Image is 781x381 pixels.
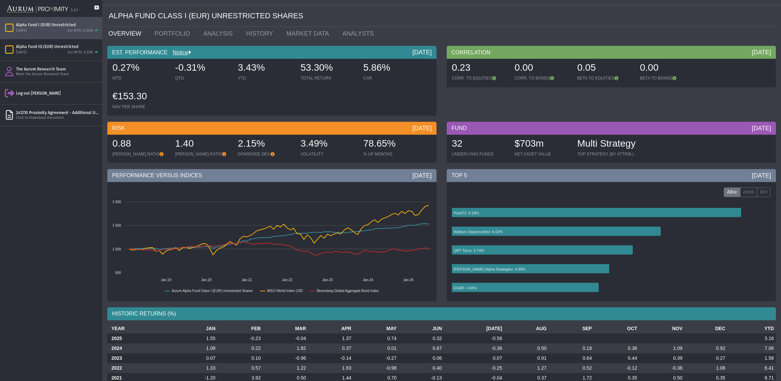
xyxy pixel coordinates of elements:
[201,278,212,282] text: Jan-20
[115,271,121,275] text: 500
[728,334,776,344] td: 3.16
[281,27,337,41] a: MARKET DATA
[399,353,444,363] td: 0.06
[217,334,263,344] td: -0.23
[412,48,432,57] div: [DATE]
[504,353,549,363] td: 0.91
[68,50,93,55] div: Est MTD: 0.23%
[112,200,121,204] text: 2 000
[112,62,139,73] span: 0.27%
[639,353,685,363] td: 0.39
[107,122,437,135] div: RISK
[515,152,570,157] div: NET ASSET VALUE
[594,344,639,353] td: 0.36
[301,76,356,81] div: TOTAL RETURN
[263,344,308,353] td: 1.82
[353,344,399,353] td: 0.01
[515,137,570,152] div: $703m
[107,307,776,320] div: HISTORIC RETURNS (%)
[399,344,444,353] td: 0.67
[452,152,508,157] div: UNDERLYING FUNDS
[337,27,382,41] a: ANALYSTS
[594,363,639,373] td: -0.12
[685,353,728,363] td: 0.27
[577,137,635,152] div: Multi Strategy
[175,76,231,81] div: QTD
[728,324,776,334] th: YTD
[454,286,477,290] text: EGMF: 4.66%
[308,344,353,353] td: 0.37
[444,353,504,363] td: 0.07
[363,137,419,152] div: 78.65%
[577,152,635,157] div: TOP STRATEGY (BY ATTRIB.)
[16,22,99,28] div: Alpha Fund I (EUR) Unrestricted
[267,289,303,293] text: MSCI World Index USD
[685,344,728,353] td: 0.92
[728,353,776,363] td: 1.58
[172,344,217,353] td: 1.08
[175,62,205,73] span: -0.31%
[71,8,78,13] div: 5.0.1
[308,363,353,373] td: 1.63
[454,229,503,234] text: Walleye Opportunities: 6.63%
[454,248,484,252] text: QRT Torus: 5.74%
[740,188,757,197] label: Attrib
[399,363,444,373] td: 0.40
[504,344,549,353] td: 0.50
[172,353,217,363] td: 0.07
[7,2,68,17] img: Aurum-Proximity%20white.svg
[263,363,308,373] td: 1.22
[107,169,437,182] div: PERFORMANCE VERSUS INDICES
[577,76,633,81] div: BETA TO EQUITIES
[112,104,168,109] div: NAV PER SHARE
[452,137,508,152] div: 32
[301,61,356,76] div: 53.30%
[242,278,252,282] text: Jan-21
[444,334,504,344] td: -0.58
[263,353,308,363] td: -0.96
[549,353,594,363] td: 0.64
[444,344,504,353] td: -0.36
[444,363,504,373] td: -0.25
[241,27,281,41] a: HISTORY
[308,353,353,363] td: -0.14
[363,76,419,81] div: CAR
[217,363,263,373] td: 0.57
[282,278,293,282] text: Jan-22
[594,353,639,363] td: 0.44
[16,28,27,33] div: [DATE]
[107,363,172,373] th: 2022
[353,334,399,344] td: 0.74
[217,324,263,334] th: FEB
[412,172,432,180] div: [DATE]
[549,324,594,334] th: SEP
[107,344,172,353] th: 2024
[685,324,728,334] th: DEC
[175,137,231,152] div: 1.40
[685,363,728,373] td: 1.06
[363,61,419,76] div: 5.86%
[107,324,172,334] th: YEAR
[399,324,444,334] th: JUN
[172,289,253,293] text: Aurum Alpha Fund Class I (EUR) Unrestricted Shares
[107,334,172,344] th: 2025
[161,278,171,282] text: Jan-19
[16,91,99,96] div: Log out [PERSON_NAME]
[504,363,549,373] td: 1.27
[403,278,414,282] text: Jan-25
[112,224,121,227] text: 1 500
[317,289,379,293] text: Bloomberg Global Aggregate Bond Index
[399,334,444,344] td: 0.32
[112,137,168,152] div: 0.88
[112,152,168,157] div: [PERSON_NAME] RATIO
[168,49,188,55] a: Notice
[752,48,771,57] div: [DATE]
[724,188,740,197] label: Alloc
[549,344,594,353] td: 0.18
[452,62,471,73] span: 0.23
[639,324,685,334] th: NOV
[752,124,771,132] div: [DATE]
[150,27,198,41] a: PORTFOLIO
[728,344,776,353] td: 7.06
[103,27,150,41] a: OVERVIEW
